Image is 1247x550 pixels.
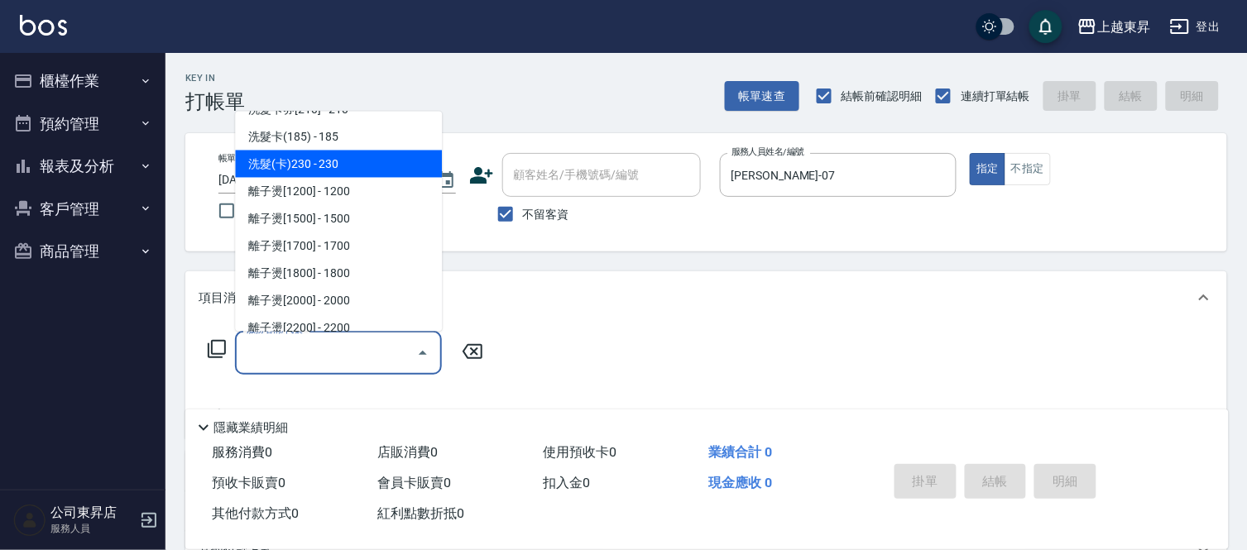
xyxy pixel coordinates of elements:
span: 離子燙[1700] - 1700 [235,232,442,260]
img: Person [13,504,46,537]
h5: 公司東昇店 [50,505,135,521]
span: 離子燙[1800] - 1800 [235,260,442,287]
span: 離子燙[2200] - 2200 [235,314,442,342]
button: 上越東昇 [1071,10,1157,44]
p: 服務人員 [50,521,135,536]
span: 店販消費 0 [377,444,438,460]
span: 預收卡販賣 0 [212,475,285,490]
span: 會員卡販賣 0 [377,475,451,490]
span: 現金應收 0 [708,475,772,490]
button: Choose date, selected date is 2025-08-20 [426,160,466,200]
span: 其他付款方式 0 [212,505,299,521]
span: 洗髮卡(185) - 185 [235,123,442,151]
button: 櫃檯作業 [7,60,159,103]
span: 扣入金 0 [543,475,590,490]
button: 預約管理 [7,103,159,146]
input: YYYY/MM/DD hh:mm [218,166,420,194]
p: 項目消費 [199,289,248,307]
span: 結帳前確認明細 [842,88,923,105]
button: 指定 [970,153,1005,185]
button: 不指定 [1005,153,1051,185]
h2: Key In [185,73,245,84]
span: 離子燙[2000] - 2000 [235,287,442,314]
span: 洗髮(卡)230 - 230 [235,151,442,178]
span: 不留客資 [523,206,569,223]
button: 報表及分析 [7,145,159,188]
span: 離子燙[1200] - 1200 [235,178,442,205]
span: 業績合計 0 [708,444,772,460]
button: 客戶管理 [7,188,159,231]
div: 項目消費 [185,271,1227,324]
span: 連續打單結帳 [961,88,1030,105]
button: 商品管理 [7,230,159,273]
span: 紅利點數折抵 0 [377,505,464,521]
button: 登出 [1163,12,1227,42]
label: 服務人員姓名/編號 [731,146,804,158]
button: Close [410,340,436,366]
label: 帳單日期 [218,152,253,165]
span: 服務消費 0 [212,444,272,460]
img: Logo [20,15,67,36]
button: save [1029,10,1062,43]
h3: 打帳單 [185,90,245,113]
p: 隱藏業績明細 [213,419,288,437]
span: 離子燙[1500] - 1500 [235,205,442,232]
span: 使用預收卡 0 [543,444,616,460]
button: 帳單速查 [725,81,799,112]
div: 上越東昇 [1097,17,1150,37]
